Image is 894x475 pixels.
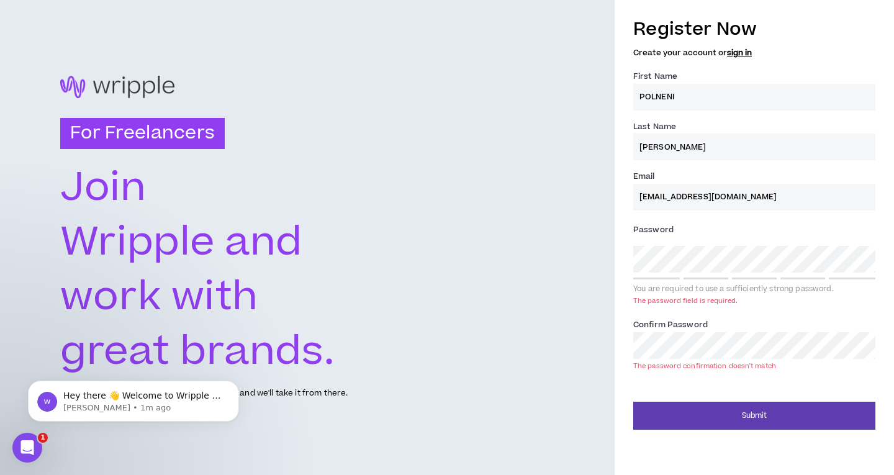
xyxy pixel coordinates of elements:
[60,118,225,149] h3: For Freelancers
[633,16,875,42] h3: Register Now
[727,47,752,58] a: sign in
[633,296,738,305] div: The password field is required.
[633,48,875,57] h5: Create your account or
[633,133,875,160] input: Last name
[633,166,655,186] label: Email
[633,66,677,86] label: First Name
[12,433,42,463] iframe: Intercom live chat
[633,184,875,210] input: Enter Email
[633,315,708,335] label: Confirm Password
[633,402,875,430] button: Submit
[38,433,48,443] span: 1
[60,268,259,325] text: work with
[9,355,258,441] iframe: Intercom notifications message
[633,84,875,111] input: First name
[633,361,776,371] div: The password confirmation doesn't match
[633,117,676,137] label: Last Name
[633,224,674,235] span: Password
[633,284,875,294] div: You are required to use a sufficiently strong password.
[60,214,303,271] text: Wripple and
[60,159,146,216] text: Join
[60,323,334,381] text: great brands.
